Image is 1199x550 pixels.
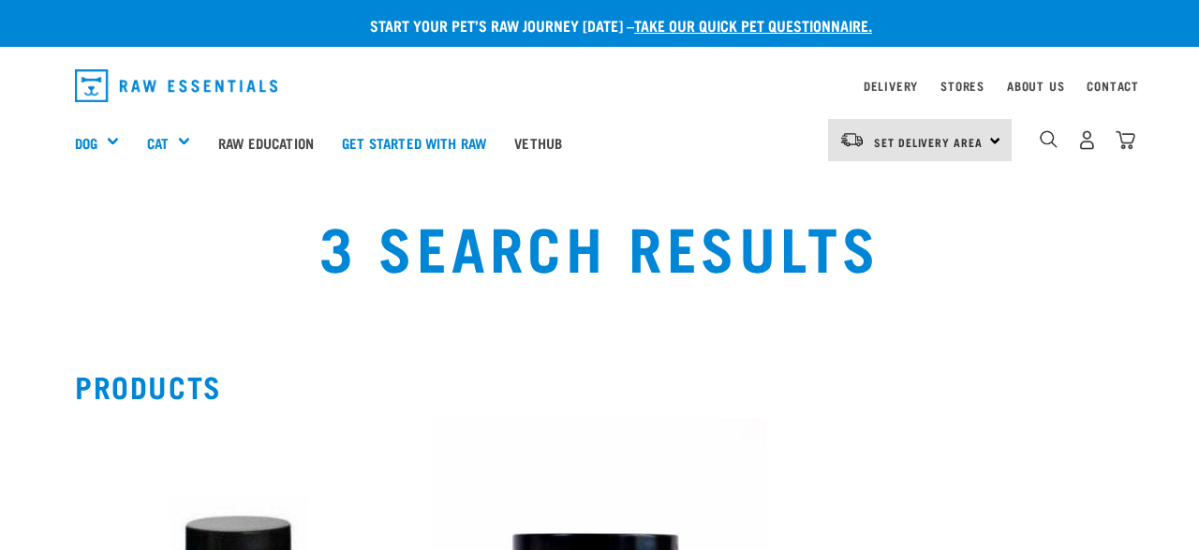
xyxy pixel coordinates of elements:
span: Set Delivery Area [874,139,983,145]
a: About Us [1007,82,1064,89]
h1: 3 Search Results [233,212,965,279]
img: home-icon-1@2x.png [1040,130,1058,148]
a: Stores [940,82,984,89]
img: user.png [1077,130,1097,150]
a: Delivery [864,82,918,89]
a: take our quick pet questionnaire. [634,21,872,29]
nav: dropdown navigation [60,62,1139,110]
a: Dog [75,132,97,154]
img: Raw Essentials Logo [75,69,277,102]
img: van-moving.png [839,131,865,148]
img: home-icon@2x.png [1116,130,1135,150]
a: Cat [147,132,169,154]
a: Raw Education [204,105,328,180]
a: Get started with Raw [328,105,500,180]
a: Contact [1087,82,1139,89]
a: Vethub [500,105,576,180]
h2: Products [75,369,1124,403]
